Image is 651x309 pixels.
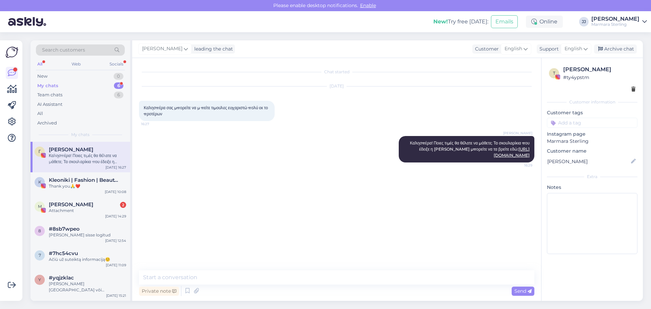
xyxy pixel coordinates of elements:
[547,158,630,165] input: Add name
[142,45,182,53] span: [PERSON_NAME]
[37,110,43,117] div: All
[38,179,41,185] span: K
[433,18,488,26] div: Try free [DATE]:
[139,69,534,75] div: Chat started
[547,109,637,116] p: Customer tags
[105,165,126,170] div: [DATE] 16:27
[49,153,126,165] div: Καλησπέρα! Ποιες τιμές θα θέλατε να μάθετε; Τα σκουλαρίκια που έδειξε η [PERSON_NAME] μπορείτε να...
[358,2,378,8] span: Enable
[49,232,126,238] div: [PERSON_NAME] sisse logitud
[49,250,78,256] span: #7hc54cvu
[38,228,41,233] span: 8
[37,73,47,80] div: New
[410,140,531,158] span: Καλησπέρα! Ποιες τιμές θα θέλατε να μάθετε; Τα σκουλαρίκια που έδειξε η [PERSON_NAME] μπορείτε να...
[49,281,126,293] div: [PERSON_NAME] [GEOGRAPHIC_DATA] või [GEOGRAPHIC_DATA], saate ehk meie esinduspoest läbi tulla?
[547,138,637,145] p: Marmara Sterling
[507,163,532,168] span: 16:29
[49,226,80,232] span: #8sb7wpeo
[503,131,532,136] span: [PERSON_NAME]
[120,202,126,208] div: 2
[105,214,126,219] div: [DATE] 14:29
[563,74,635,81] div: # ty4ypstm
[591,16,639,22] div: [PERSON_NAME]
[553,71,555,76] span: t
[114,92,123,98] div: 6
[42,46,85,54] span: Search customers
[547,148,637,155] p: Customer name
[192,45,233,53] div: leading the chat
[5,46,18,59] img: Askly Logo
[491,15,518,28] button: Emails
[37,82,58,89] div: My chats
[514,288,532,294] span: Send
[114,82,123,89] div: 6
[106,293,126,298] div: [DATE] 15:21
[105,189,126,194] div: [DATE] 10:08
[108,60,125,69] div: Socials
[565,45,582,53] span: English
[49,183,126,189] div: Thank you🙏❤️
[114,73,123,80] div: 0
[49,147,93,153] span: Γιωτα Λαμπροπουλου
[563,65,635,74] div: [PERSON_NAME]
[37,101,62,108] div: AI Assistant
[71,132,90,138] span: My chats
[547,99,637,105] div: Customer information
[526,16,563,28] div: Online
[594,44,637,54] div: Archive chat
[37,120,57,127] div: Archived
[38,277,41,282] span: y
[433,18,448,25] b: New!
[49,256,126,263] div: Ačiū už suteiktą informaciją☺️
[547,174,637,180] div: Extra
[139,83,534,89] div: [DATE]
[37,92,62,98] div: Team chats
[547,184,637,191] p: Notes
[70,60,82,69] div: Web
[38,204,42,209] span: M
[505,45,522,53] span: English
[591,16,647,27] a: [PERSON_NAME]Marmara Sterling
[49,201,93,208] span: Marita Liepina
[49,275,74,281] span: #yqjzklac
[106,263,126,268] div: [DATE] 11:09
[105,238,126,243] div: [DATE] 12:54
[141,121,166,127] span: 16:27
[547,131,637,138] p: Instagram page
[49,177,119,183] span: Kleoniki | Fashion | Beauty | Creator
[39,253,41,258] span: 7
[139,287,179,296] div: Private note
[144,105,269,116] span: Καλησπέρα σας μπορείτε να μ πείτε τιμουλες ευχαριστώ πολύ εκ το προτέρων
[547,118,637,128] input: Add a tag
[537,45,559,53] div: Support
[36,60,44,69] div: All
[579,17,589,26] div: JJ
[39,149,41,154] span: Γ
[472,45,499,53] div: Customer
[49,208,126,214] div: Attachment
[591,22,639,27] div: Marmara Sterling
